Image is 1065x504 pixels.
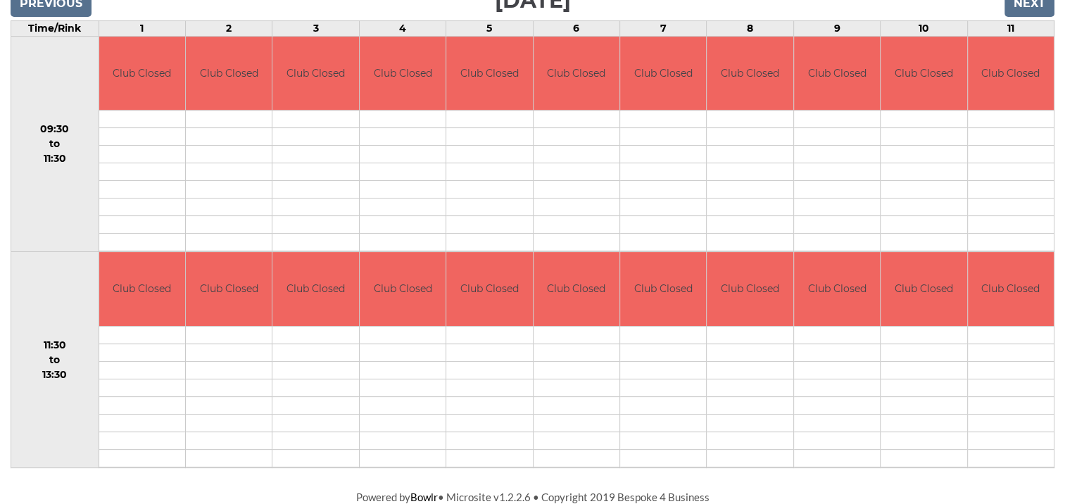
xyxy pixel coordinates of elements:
[968,252,1054,326] td: Club Closed
[359,20,446,36] td: 4
[793,20,880,36] td: 9
[534,252,619,326] td: Club Closed
[186,252,272,326] td: Club Closed
[794,252,880,326] td: Club Closed
[534,37,619,111] td: Club Closed
[360,252,446,326] td: Club Closed
[533,20,619,36] td: 6
[967,20,1054,36] td: 11
[707,252,793,326] td: Club Closed
[881,20,967,36] td: 10
[360,37,446,111] td: Club Closed
[11,252,99,468] td: 11:30 to 13:30
[707,37,793,111] td: Club Closed
[620,252,706,326] td: Club Closed
[272,20,359,36] td: 3
[619,20,706,36] td: 7
[446,37,532,111] td: Club Closed
[11,36,99,252] td: 09:30 to 11:30
[707,20,793,36] td: 8
[881,252,966,326] td: Club Closed
[968,37,1054,111] td: Club Closed
[99,37,185,111] td: Club Closed
[620,37,706,111] td: Club Closed
[99,252,185,326] td: Club Closed
[185,20,272,36] td: 2
[881,37,966,111] td: Club Closed
[272,252,358,326] td: Club Closed
[272,37,358,111] td: Club Closed
[356,491,710,503] span: Powered by • Microsite v1.2.2.6 • Copyright 2019 Bespoke 4 Business
[446,20,533,36] td: 5
[11,20,99,36] td: Time/Rink
[446,252,532,326] td: Club Closed
[794,37,880,111] td: Club Closed
[186,37,272,111] td: Club Closed
[410,491,438,503] a: Bowlr
[99,20,185,36] td: 1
